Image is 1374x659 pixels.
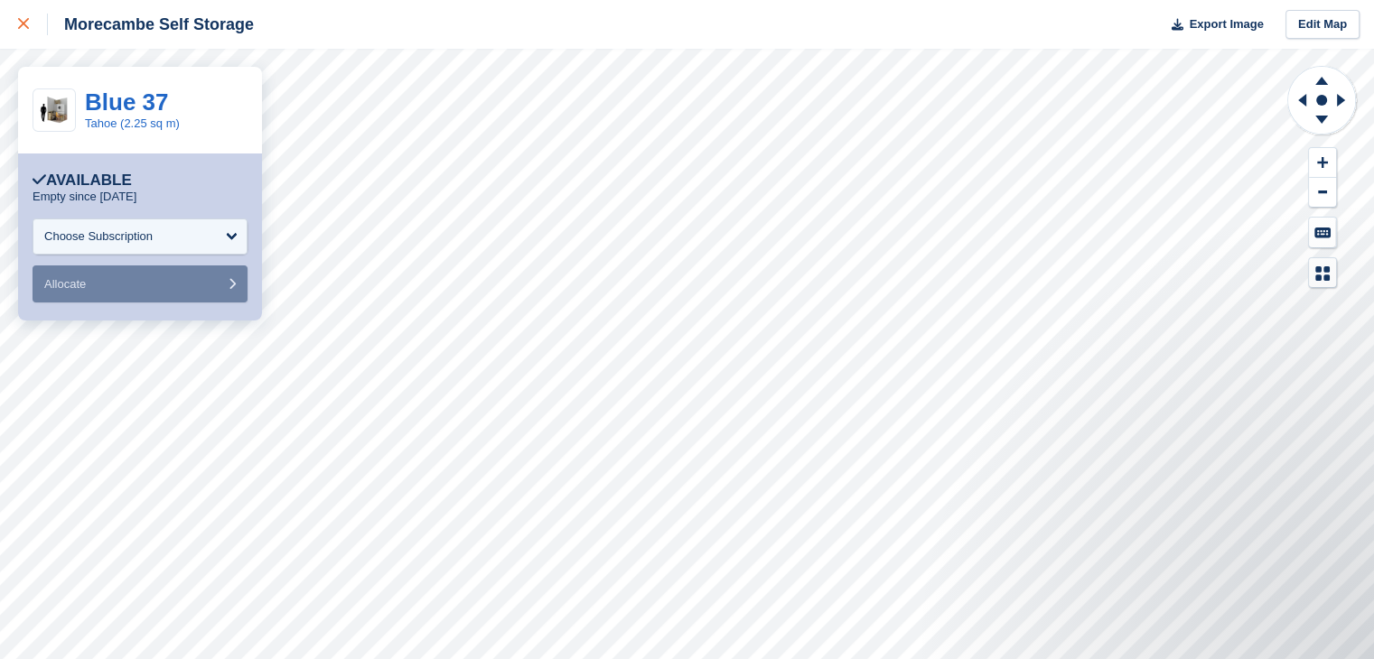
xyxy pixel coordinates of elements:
[44,227,153,246] div: Choose Subscription
[33,172,132,190] div: Available
[1309,258,1336,288] button: Map Legend
[33,190,136,204] p: Empty since [DATE]
[33,265,248,302] button: Allocate
[1189,15,1263,33] span: Export Image
[1309,178,1336,208] button: Zoom Out
[1309,148,1336,178] button: Zoom In
[85,88,169,116] a: Blue 37
[44,277,86,291] span: Allocate
[1161,10,1264,40] button: Export Image
[1309,218,1336,247] button: Keyboard Shortcuts
[1285,10,1360,40] a: Edit Map
[33,95,75,126] img: 25-sqft-unit.jpg
[48,14,254,35] div: Morecambe Self Storage
[85,116,180,130] a: Tahoe (2.25 sq m)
